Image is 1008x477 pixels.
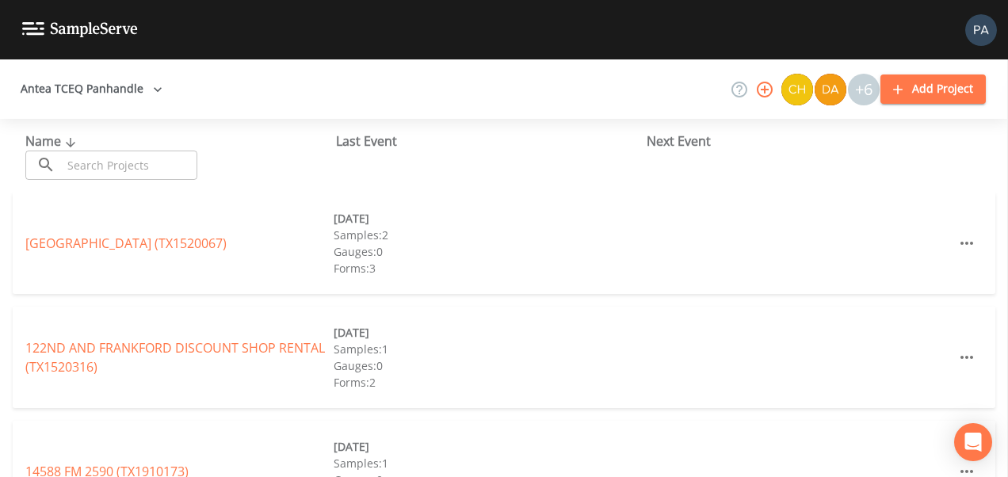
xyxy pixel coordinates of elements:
div: Next Event [647,132,957,151]
div: Last Event [336,132,647,151]
div: Forms: 2 [334,374,642,391]
div: Open Intercom Messenger [954,423,992,461]
div: Gauges: 0 [334,357,642,374]
span: Name [25,132,80,150]
div: [DATE] [334,210,642,227]
img: logo [22,22,138,37]
div: Samples: 1 [334,341,642,357]
div: +6 [848,74,880,105]
div: [DATE] [334,324,642,341]
div: Samples: 1 [334,455,642,471]
div: Gauges: 0 [334,243,642,260]
button: Antea TCEQ Panhandle [14,74,169,104]
img: b17d2fe1905336b00f7c80abca93f3e1 [965,14,997,46]
div: Forms: 3 [334,260,642,277]
img: a84961a0472e9debc750dd08a004988d [815,74,846,105]
input: Search Projects [62,151,197,180]
div: Charles Medina [781,74,814,105]
div: [DATE] [334,438,642,455]
a: [GEOGRAPHIC_DATA] (TX1520067) [25,235,227,252]
img: c74b8b8b1c7a9d34f67c5e0ca157ed15 [781,74,813,105]
button: Add Project [880,74,986,104]
a: 122ND AND FRANKFORD DISCOUNT SHOP RENTAL (TX1520316) [25,339,325,376]
div: Samples: 2 [334,227,642,243]
div: David Weber [814,74,847,105]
